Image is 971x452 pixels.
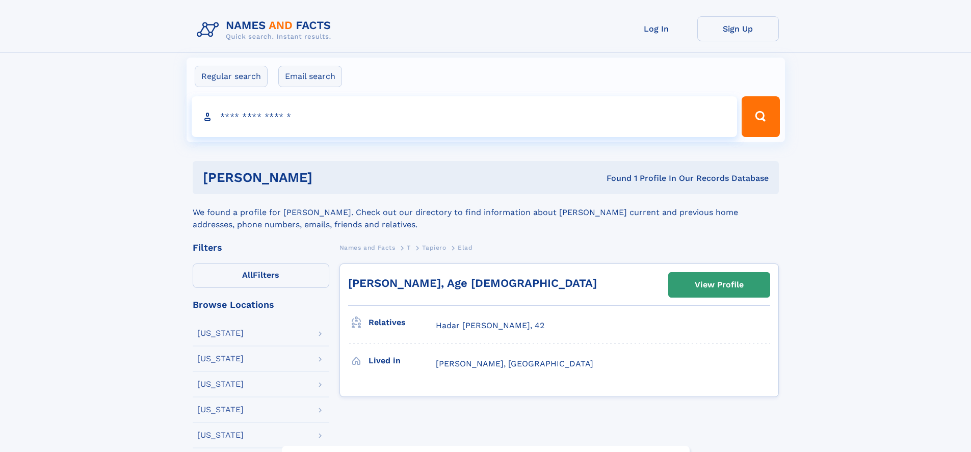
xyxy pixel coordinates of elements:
[436,359,593,368] span: [PERSON_NAME], [GEOGRAPHIC_DATA]
[193,243,329,252] div: Filters
[197,355,244,363] div: [US_STATE]
[195,66,268,87] label: Regular search
[669,273,770,297] a: View Profile
[695,273,744,297] div: View Profile
[203,171,460,184] h1: [PERSON_NAME]
[616,16,697,41] a: Log In
[422,241,446,254] a: Tapiero
[242,270,253,280] span: All
[192,96,738,137] input: search input
[459,173,769,184] div: Found 1 Profile In Our Records Database
[369,352,436,369] h3: Lived in
[422,244,446,251] span: Tapiero
[278,66,342,87] label: Email search
[193,263,329,288] label: Filters
[193,300,329,309] div: Browse Locations
[407,244,411,251] span: T
[197,406,244,414] div: [US_STATE]
[369,314,436,331] h3: Relatives
[193,194,779,231] div: We found a profile for [PERSON_NAME]. Check out our directory to find information about [PERSON_N...
[348,277,597,289] a: [PERSON_NAME], Age [DEMOGRAPHIC_DATA]
[697,16,779,41] a: Sign Up
[197,380,244,388] div: [US_STATE]
[407,241,411,254] a: T
[742,96,779,137] button: Search Button
[197,431,244,439] div: [US_STATE]
[197,329,244,337] div: [US_STATE]
[193,16,339,44] img: Logo Names and Facts
[436,320,544,331] a: Hadar [PERSON_NAME], 42
[458,244,473,251] span: Elad
[339,241,396,254] a: Names and Facts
